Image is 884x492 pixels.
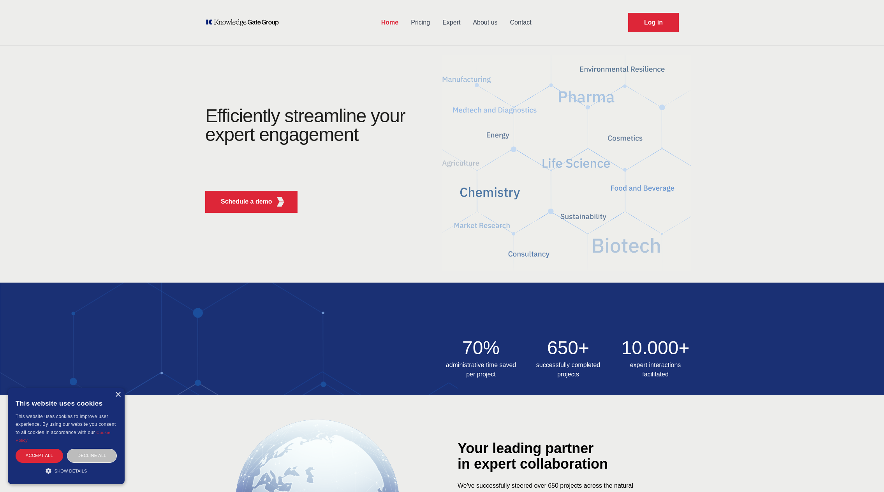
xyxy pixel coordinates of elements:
div: Show details [16,467,117,474]
h3: administrative time saved per project [442,360,520,379]
a: Cookie Policy [16,430,111,443]
p: Schedule a demo [221,197,272,206]
div: Decline all [67,449,117,462]
span: Show details [55,469,87,473]
div: Your leading partner in expert collaboration [458,441,676,472]
h2: 10.000+ [616,339,694,357]
div: Close [115,392,121,398]
a: KOL Knowledge Platform: Talk to Key External Experts (KEE) [205,19,284,26]
button: Schedule a demoKGG Fifth Element RED [205,191,298,213]
img: KGG Fifth Element RED [442,51,691,275]
a: Expert [436,12,467,33]
img: KGG Fifth Element RED [276,197,285,207]
a: Pricing [405,12,436,33]
h3: successfully completed projects [529,360,607,379]
a: Request Demo [628,13,679,32]
h1: Efficiently streamline your expert engagement [205,105,405,145]
span: This website uses cookies to improve user experience. By using our website you consent to all coo... [16,414,116,435]
h2: 650+ [529,339,607,357]
h2: 70% [442,339,520,357]
a: Contact [504,12,538,33]
div: Accept all [16,449,63,462]
h3: expert interactions facilitated [616,360,694,379]
a: About us [467,12,504,33]
a: Home [375,12,405,33]
div: This website uses cookies [16,394,117,413]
